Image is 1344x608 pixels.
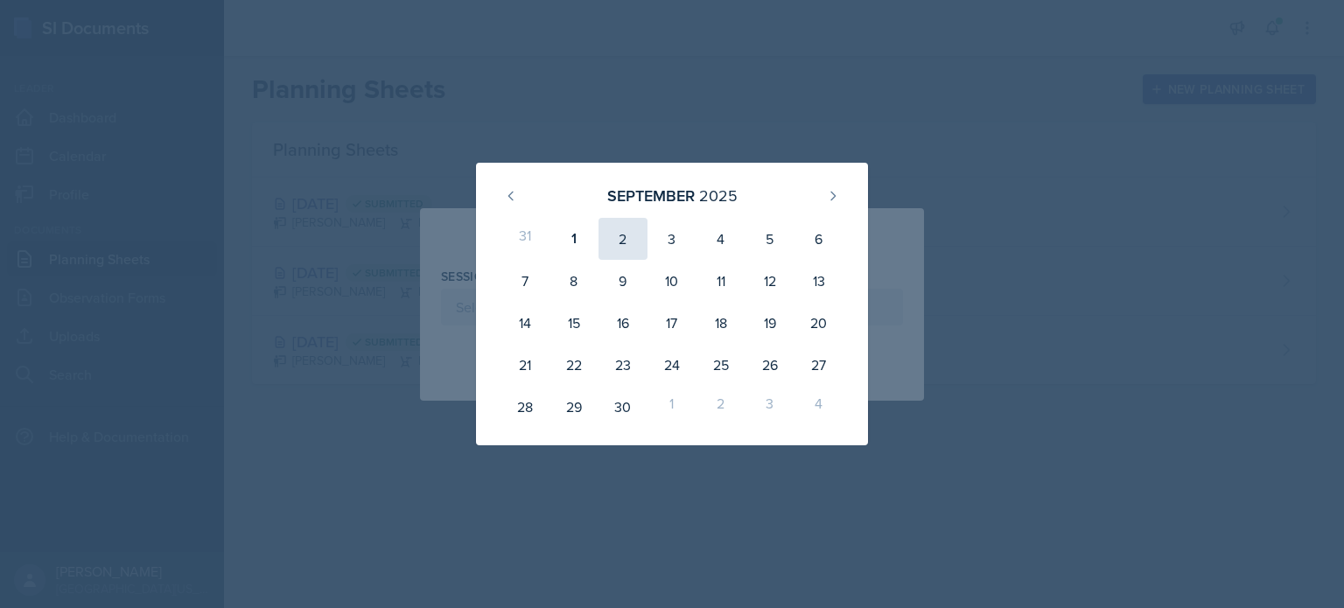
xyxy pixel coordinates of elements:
[745,260,794,302] div: 12
[598,386,647,428] div: 30
[647,260,696,302] div: 10
[500,218,549,260] div: 31
[549,260,598,302] div: 8
[647,302,696,344] div: 17
[500,386,549,428] div: 28
[598,302,647,344] div: 16
[696,386,745,428] div: 2
[794,218,843,260] div: 6
[598,218,647,260] div: 2
[794,260,843,302] div: 13
[794,344,843,386] div: 27
[500,344,549,386] div: 21
[647,344,696,386] div: 24
[696,218,745,260] div: 4
[549,386,598,428] div: 29
[598,344,647,386] div: 23
[500,302,549,344] div: 14
[598,260,647,302] div: 9
[699,184,738,207] div: 2025
[745,302,794,344] div: 19
[696,344,745,386] div: 25
[745,344,794,386] div: 26
[500,260,549,302] div: 7
[549,302,598,344] div: 15
[696,302,745,344] div: 18
[794,302,843,344] div: 20
[549,218,598,260] div: 1
[647,218,696,260] div: 3
[696,260,745,302] div: 11
[549,344,598,386] div: 22
[647,386,696,428] div: 1
[745,386,794,428] div: 3
[607,184,695,207] div: September
[745,218,794,260] div: 5
[794,386,843,428] div: 4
